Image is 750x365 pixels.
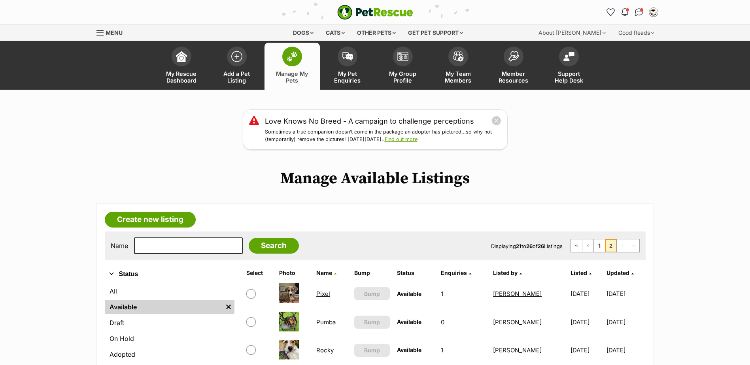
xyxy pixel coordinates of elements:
[111,242,128,249] label: Name
[438,309,489,336] td: 0
[606,269,634,276] a: Updated
[493,290,542,297] a: [PERSON_NAME]
[493,346,542,354] a: [PERSON_NAME]
[164,70,199,84] span: My Rescue Dashboard
[337,5,413,20] a: PetRescue
[541,43,597,90] a: Support Help Desk
[397,318,421,325] span: Available
[438,337,489,364] td: 1
[491,116,501,126] button: close
[486,43,541,90] a: Member Resources
[351,267,393,279] th: Bump
[606,337,645,364] td: [DATE]
[316,346,334,354] a: Rocky
[354,316,390,329] button: Bump
[567,280,605,307] td: [DATE]
[496,70,531,84] span: Member Resources
[606,280,645,307] td: [DATE]
[538,243,544,249] strong: 26
[287,25,319,41] div: Dogs
[650,8,657,16] img: Shardin Carter profile pic
[287,51,298,62] img: manage-my-pets-icon-02211641906a0b7f246fdf0571729dbe1e7629f14944591b6c1af311fb30b64b.svg
[571,269,587,276] span: Listed
[385,136,418,142] a: Find out more
[249,238,299,254] input: Search
[337,5,413,20] img: logo-e224e6f780fb5917bec1dbf3a21bbac754714ae5b6737aabdf751b685950b380.svg
[493,318,542,326] a: [PERSON_NAME]
[351,25,401,41] div: Other pets
[274,70,310,84] span: Manage My Pets
[219,70,255,84] span: Add a Pet Listing
[606,309,645,336] td: [DATE]
[647,6,660,19] button: My account
[264,43,320,90] a: Manage My Pets
[105,269,234,279] button: Status
[493,269,522,276] a: Listed by
[571,239,582,252] a: First page
[397,290,421,297] span: Available
[330,70,365,84] span: My Pet Enquiries
[243,267,275,279] th: Select
[571,269,591,276] a: Listed
[105,300,223,314] a: Available
[316,318,336,326] a: Pumba
[316,290,330,297] a: Pixel
[223,300,234,314] a: Remove filter
[493,269,518,276] span: Listed by
[605,6,617,19] a: Favourites
[635,8,643,16] img: chat-41dd97257d64d25036548639549fe6c8038ab92f7586957e7f3b1b290dea8141.svg
[176,51,187,62] img: dashboard-icon-eb2f2d2d3e046f16d808141f083e7271f6b2e854fb5c12c21221c1fb7104beca.svg
[375,43,431,90] a: My Group Profile
[105,331,234,346] a: On Hold
[276,267,312,279] th: Photo
[594,239,605,252] a: Page 1
[571,239,640,252] nav: Pagination
[105,284,234,298] a: All
[364,318,380,326] span: Bump
[617,239,628,252] span: Next page
[320,43,375,90] a: My Pet Enquiries
[633,6,646,19] a: Conversations
[438,280,489,307] td: 1
[431,43,486,90] a: My Team Members
[209,43,264,90] a: Add a Pet Listing
[105,212,196,228] a: Create new listing
[385,70,421,84] span: My Group Profile
[582,239,593,252] a: Previous page
[394,267,437,279] th: Status
[508,51,519,62] img: member-resources-icon-8e73f808a243e03378d46382f2149f9095a855e16c252ad45f914b54edf8863c.svg
[397,346,421,353] span: Available
[342,52,353,61] img: pet-enquiries-icon-7e3ad2cf08bfb03b45e93fb7055b45f3efa6380592205ae92323e6603595dc1f.svg
[265,128,501,143] p: Sometimes a true companion doesn’t come in the package an adopter has pictured…so why not (tempor...
[628,239,639,252] span: Last page
[605,6,660,19] ul: Account quick links
[567,337,605,364] td: [DATE]
[320,25,350,41] div: Cats
[551,70,587,84] span: Support Help Desk
[605,239,616,252] span: Page 2
[397,52,408,61] img: group-profile-icon-3fa3cf56718a62981997c0bc7e787c4b2cf8bcc04b72c1350f741eb67cf2f40e.svg
[526,243,533,249] strong: 26
[402,25,469,41] div: Get pet support
[440,70,476,84] span: My Team Members
[563,52,574,61] img: help-desk-icon-fdf02630f3aa405de69fd3d07c3f3aa587a6932b1a1747fa1d2bba05be0121f9.svg
[364,346,380,354] span: Bump
[516,243,521,249] strong: 21
[354,344,390,357] button: Bump
[154,43,209,90] a: My Rescue Dashboard
[622,8,628,16] img: notifications-46538b983faf8c2785f20acdc204bb7945ddae34d4c08c2a6579f10ce5e182be.svg
[316,269,336,276] a: Name
[533,25,611,41] div: About [PERSON_NAME]
[231,51,242,62] img: add-pet-listing-icon-0afa8454b4691262ce3f59096e99ab1cd57d4a30225e0717b998d2c9b9846f56.svg
[354,287,390,300] button: Bump
[96,25,128,39] a: Menu
[619,6,631,19] button: Notifications
[606,269,629,276] span: Updated
[105,347,234,361] a: Adopted
[613,25,660,41] div: Good Reads
[265,116,474,126] a: Love Knows No Breed - A campaign to challenge perceptions
[441,269,471,276] a: Enquiries
[364,290,380,298] span: Bump
[491,243,563,249] span: Displaying to of Listings
[453,51,464,62] img: team-members-icon-5396bd8760b3fe7c0b43da4ab00e1e3bb1a5d9ba89233759b79545d2d3fc5d0d.svg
